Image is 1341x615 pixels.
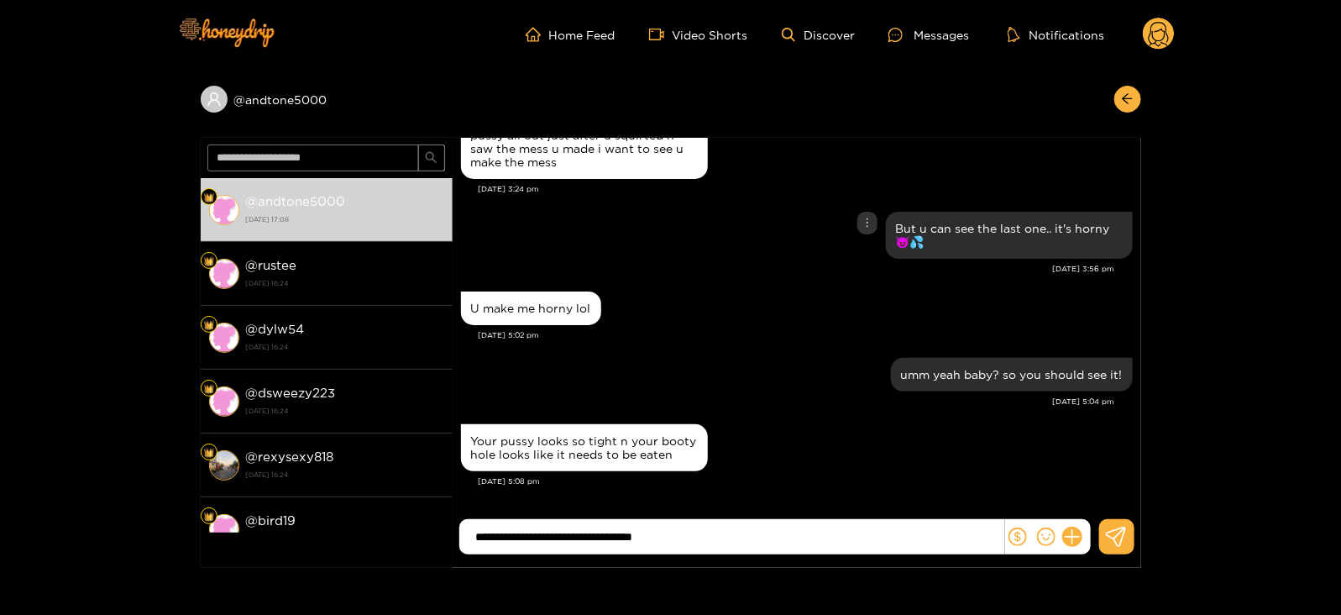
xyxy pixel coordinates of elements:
[209,323,239,353] img: conversation
[862,217,873,229] span: more
[461,396,1115,407] div: [DATE] 5:04 pm
[209,514,239,544] img: conversation
[246,403,444,418] strong: [DATE] 16:24
[246,386,336,400] strong: @ dsweezy223
[246,322,305,336] strong: @ dylw54
[782,28,855,42] a: Discover
[204,448,214,458] img: Fan Level
[425,151,437,166] span: search
[246,449,334,464] strong: @ rexysexy818
[246,339,444,355] strong: [DATE] 16:24
[204,192,214,202] img: Fan Level
[246,513,296,528] strong: @ bird19
[471,434,698,461] div: Your pussy looks so tight n your booty hole looks like it needs to be eaten
[246,194,346,208] strong: @ andtone5000
[246,276,444,291] strong: [DATE] 16:24
[204,320,214,330] img: Fan Level
[461,105,708,179] div: Aug. 21, 3:24 pm
[479,183,1133,195] div: [DATE] 3:24 pm
[526,27,615,42] a: Home Feed
[649,27,748,42] a: Video Shorts
[526,27,549,42] span: home
[479,329,1133,341] div: [DATE] 5:02 pm
[1008,528,1027,546] span: dollar
[209,195,239,225] img: conversation
[201,86,453,113] div: @andtone5000
[1005,524,1030,549] button: dollar
[209,259,239,289] img: conversation
[888,25,969,45] div: Messages
[886,212,1133,259] div: Aug. 21, 3:56 pm
[649,27,673,42] span: video-camera
[246,212,444,227] strong: [DATE] 17:08
[479,476,1133,487] div: [DATE] 5:08 pm
[418,145,445,171] button: search
[1037,528,1056,546] span: smile
[204,512,214,522] img: Fan Level
[209,386,239,417] img: conversation
[896,222,1123,249] div: But u can see the last one.. it's horny😈💦
[891,358,1133,392] div: Aug. 21, 5:04 pm
[1114,86,1141,113] button: arrow-left
[246,467,444,482] strong: [DATE] 16:24
[461,292,601,325] div: Aug. 21, 5:02 pm
[1003,26,1109,43] button: Notifications
[207,92,222,107] span: user
[471,302,591,315] div: U make me horny lol
[471,115,698,169] div: I see that one pick of your pretty pussy all out just after u squirted n saw the mess u made i wa...
[204,384,214,394] img: Fan Level
[901,368,1123,381] div: umm yeah baby? so you should see it!
[204,256,214,266] img: Fan Level
[246,258,297,272] strong: @ rustee
[461,424,708,471] div: Aug. 21, 5:08 pm
[209,450,239,481] img: conversation
[246,531,444,546] strong: [DATE] 16:24
[461,263,1115,275] div: [DATE] 3:56 pm
[1121,92,1134,107] span: arrow-left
